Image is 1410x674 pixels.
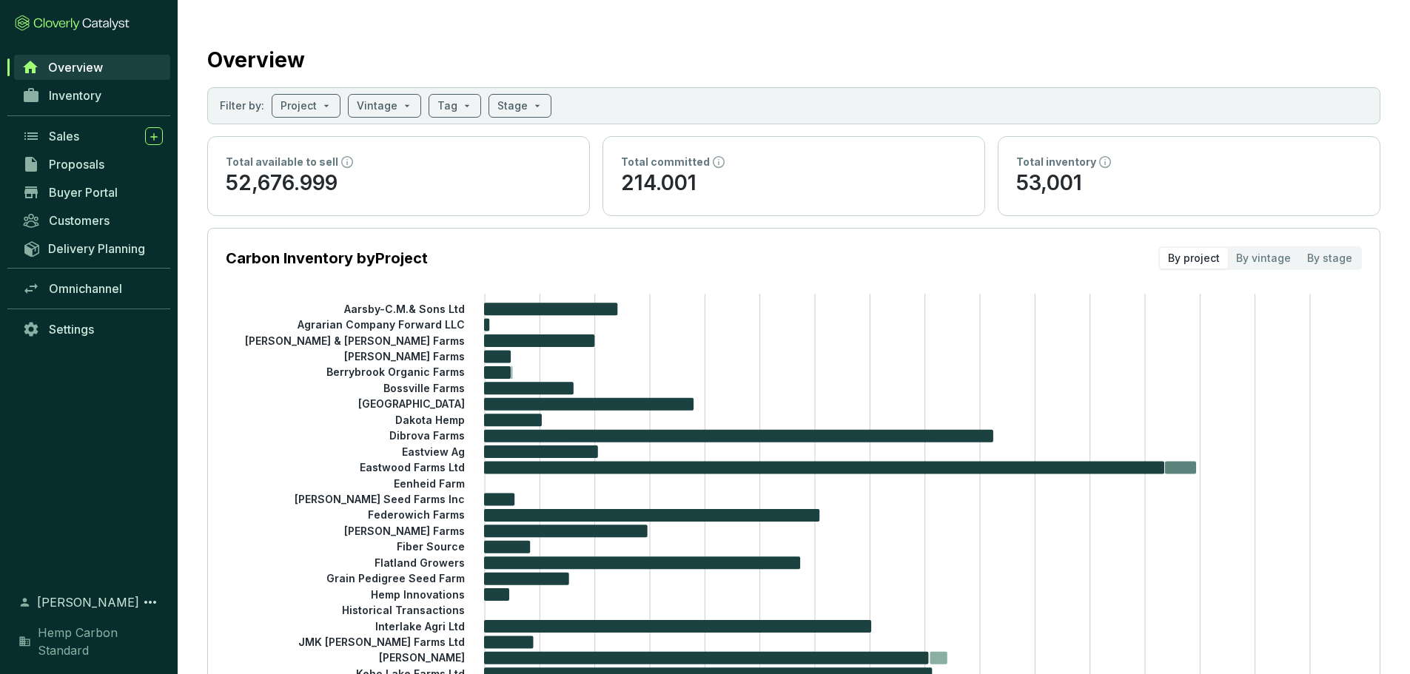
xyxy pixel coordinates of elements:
tspan: Federowich Farms [368,508,465,521]
p: Total committed [621,155,710,169]
span: [PERSON_NAME] [37,593,139,611]
a: Settings [15,317,170,342]
span: Inventory [49,88,101,103]
span: Proposals [49,157,104,172]
tspan: Dibrova Farms [389,429,465,442]
tspan: Historical Transactions [342,604,465,616]
span: Buyer Portal [49,185,118,200]
tspan: Dakota Hemp [395,414,465,426]
span: Delivery Planning [48,241,145,256]
div: By project [1160,248,1228,269]
div: By stage [1299,248,1360,269]
tspan: Eastwood Farms Ltd [360,461,465,474]
p: Total available to sell [226,155,338,169]
a: Buyer Portal [15,180,170,205]
p: Carbon Inventory by Project [226,248,428,269]
p: 53,001 [1016,169,1362,198]
tspan: Hemp Innovations [371,587,465,600]
span: Omnichannel [49,281,122,296]
div: segmented control [1158,246,1362,270]
a: Delivery Planning [15,236,170,260]
a: Inventory [15,83,170,108]
div: By vintage [1228,248,1299,269]
span: Settings [49,322,94,337]
span: Overview [48,60,103,75]
tspan: Eastview Ag [402,445,465,457]
tspan: Berrybrook Organic Farms [326,365,465,378]
tspan: Eenheid Farm [394,476,465,489]
tspan: [PERSON_NAME] Farms [344,350,465,363]
a: Customers [15,208,170,233]
tspan: [PERSON_NAME] & [PERSON_NAME] Farms [245,334,465,346]
tspan: Bossville Farms [383,382,465,394]
tspan: JMK [PERSON_NAME] Farms Ltd [298,636,465,648]
tspan: Grain Pedigree Seed Farm [326,572,465,584]
tspan: Aarsby-C.M.& Sons Ltd [343,302,465,314]
p: 214.001 [621,169,967,198]
tspan: [PERSON_NAME] Seed Farms Inc [295,493,465,505]
span: Customers [49,213,110,228]
a: Proposals [15,152,170,177]
span: Hemp Carbon Standard [38,624,163,659]
tspan: Agrarian Company Forward LLC [297,318,465,331]
a: Sales [15,124,170,149]
p: 52,676.999 [226,169,571,198]
tspan: Interlake Agri Ltd [375,619,465,632]
span: Sales [49,129,79,144]
a: Overview [14,55,170,80]
tspan: [PERSON_NAME] Farms [344,525,465,537]
tspan: [PERSON_NAME] [379,651,465,664]
tspan: Flatland Growers [375,556,465,569]
p: Filter by: [220,98,264,113]
p: Total inventory [1016,155,1096,169]
a: Omnichannel [15,276,170,301]
h2: Overview [207,44,305,75]
tspan: Fiber Source [397,540,465,553]
tspan: [GEOGRAPHIC_DATA] [358,397,465,410]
